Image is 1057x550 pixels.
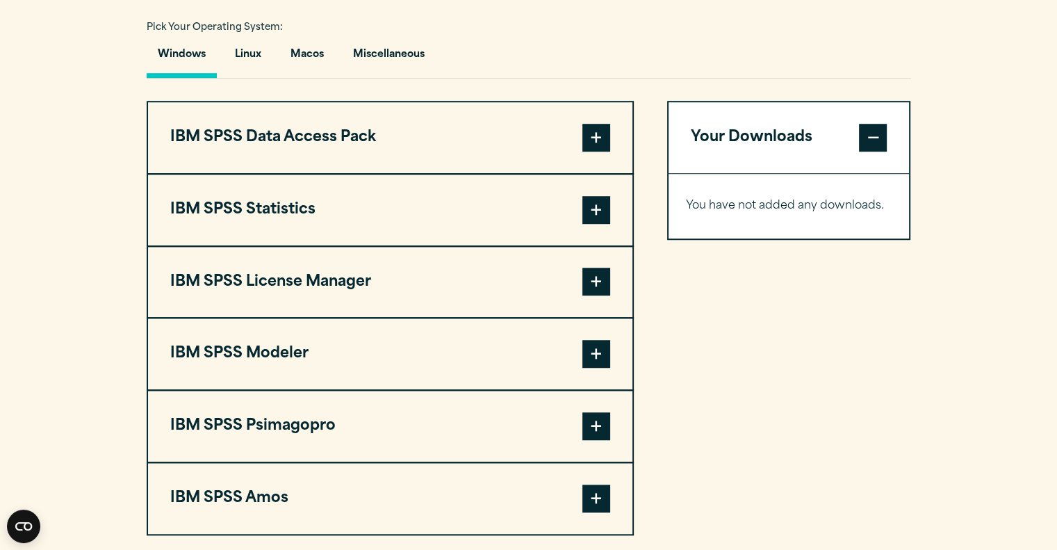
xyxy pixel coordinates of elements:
[669,173,910,238] div: Your Downloads
[148,247,632,318] button: IBM SPSS License Manager
[148,318,632,389] button: IBM SPSS Modeler
[147,38,217,78] button: Windows
[7,510,40,543] button: Open CMP widget
[686,196,892,216] p: You have not added any downloads.
[148,175,632,245] button: IBM SPSS Statistics
[147,23,283,32] span: Pick Your Operating System:
[148,102,632,173] button: IBM SPSS Data Access Pack
[342,38,436,78] button: Miscellaneous
[148,463,632,534] button: IBM SPSS Amos
[224,38,272,78] button: Linux
[148,391,632,462] button: IBM SPSS Psimagopro
[669,102,910,173] button: Your Downloads
[279,38,335,78] button: Macos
